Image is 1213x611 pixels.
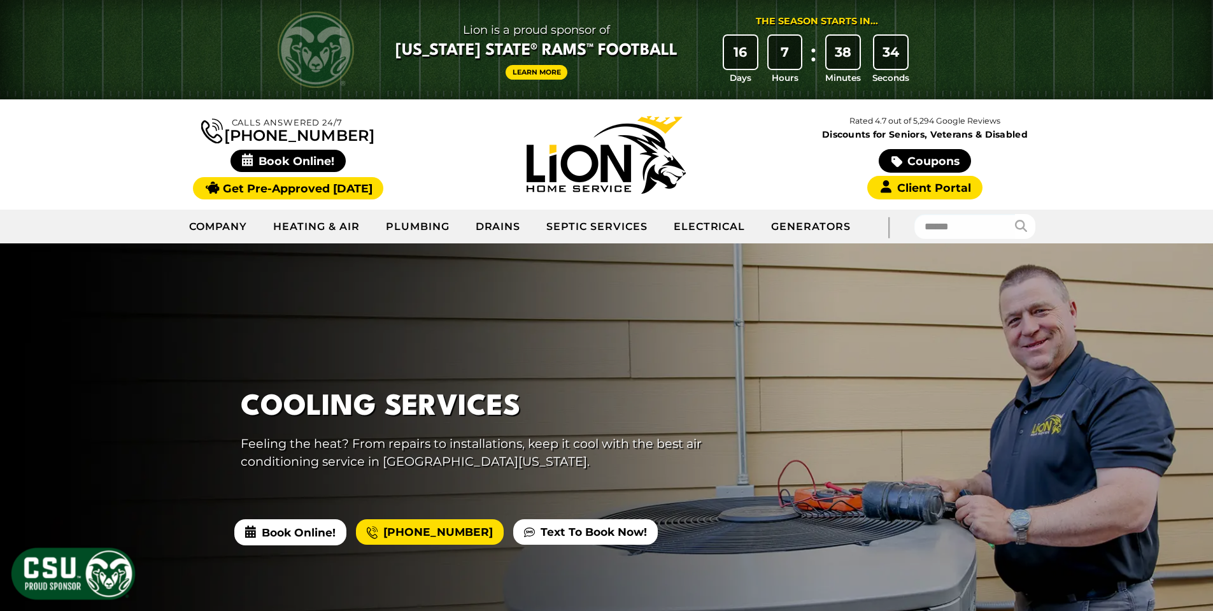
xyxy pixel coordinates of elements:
[758,211,863,243] a: Generators
[373,211,463,243] a: Plumbing
[260,211,372,243] a: Heating & Air
[395,20,677,40] span: Lion is a proud sponsor of
[756,15,878,29] div: The Season Starts in...
[513,519,658,545] a: Text To Book Now!
[463,211,534,243] a: Drains
[863,210,914,243] div: |
[231,150,346,172] span: Book Online!
[765,114,1084,128] p: Rated 4.7 out of 5,294 Google Reviews
[534,211,660,243] a: Septic Services
[527,116,686,194] img: Lion Home Service
[395,40,677,62] span: [US_STATE] State® Rams™ Football
[874,36,907,69] div: 34
[872,71,909,84] span: Seconds
[241,386,704,429] h1: Cooling Services
[193,177,383,199] a: Get Pre-Approved [DATE]
[724,36,757,69] div: 16
[234,519,346,545] span: Book Online!
[730,71,751,84] span: Days
[772,71,798,84] span: Hours
[176,211,261,243] a: Company
[879,149,970,173] a: Coupons
[825,71,861,84] span: Minutes
[769,36,802,69] div: 7
[201,116,374,143] a: [PHONE_NUMBER]
[807,36,819,85] div: :
[661,211,759,243] a: Electrical
[826,36,860,69] div: 38
[356,519,504,545] a: [PHONE_NUMBER]
[241,435,704,471] p: Feeling the heat? From repairs to installations, keep it cool with the best air conditioning serv...
[769,130,1082,139] span: Discounts for Seniors, Veterans & Disabled
[278,11,354,88] img: CSU Rams logo
[506,65,568,80] a: Learn More
[10,546,137,601] img: CSU Sponsor Badge
[867,176,982,199] a: Client Portal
